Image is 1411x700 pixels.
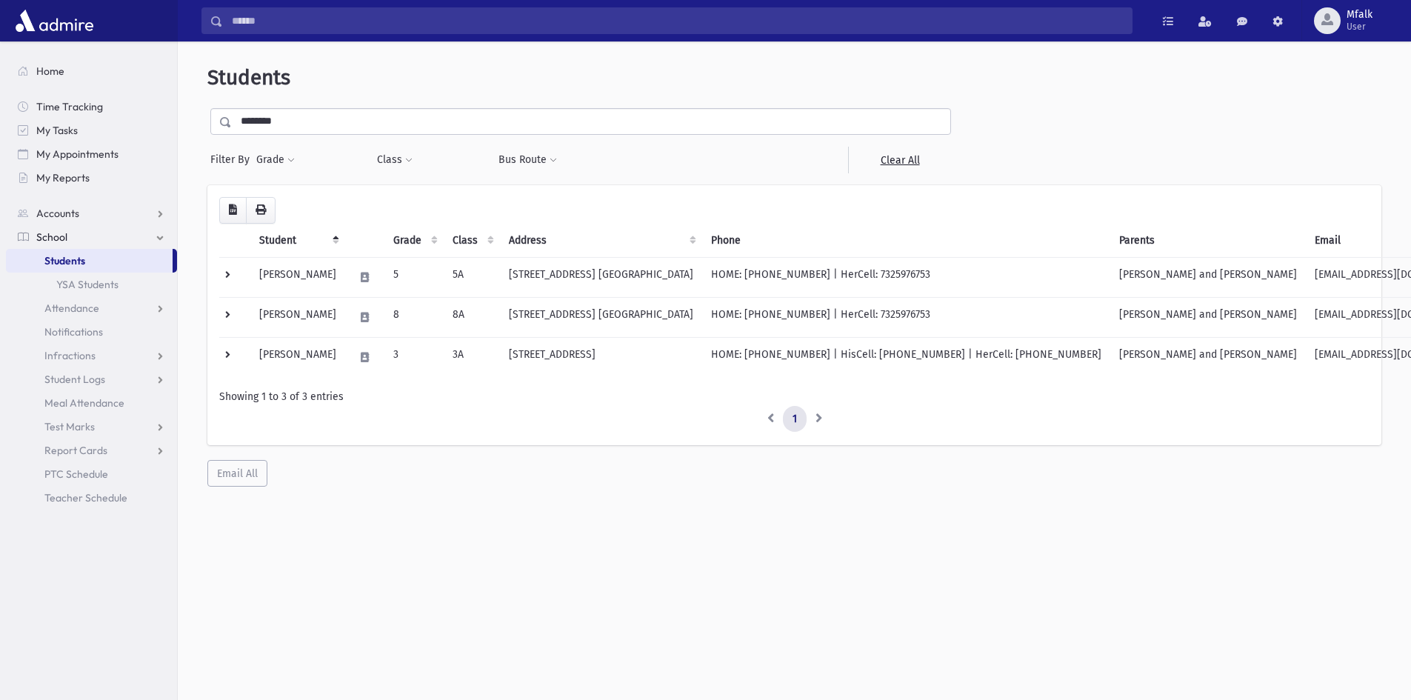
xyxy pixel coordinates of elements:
[500,224,702,258] th: Address: activate to sort column ascending
[250,337,345,377] td: [PERSON_NAME]
[384,224,444,258] th: Grade: activate to sort column ascending
[256,147,296,173] button: Grade
[44,373,105,386] span: Student Logs
[702,224,1110,258] th: Phone
[384,257,444,297] td: 5
[44,444,107,457] span: Report Cards
[6,225,177,249] a: School
[444,224,500,258] th: Class: activate to sort column ascending
[44,301,99,315] span: Attendance
[250,224,345,258] th: Student: activate to sort column descending
[6,166,177,190] a: My Reports
[1347,21,1372,33] span: User
[6,273,177,296] a: YSA Students
[6,119,177,142] a: My Tasks
[6,367,177,391] a: Student Logs
[44,349,96,362] span: Infractions
[702,257,1110,297] td: HOME: [PHONE_NUMBER] | HerCell: 7325976753
[500,297,702,337] td: [STREET_ADDRESS] [GEOGRAPHIC_DATA]
[702,297,1110,337] td: HOME: [PHONE_NUMBER] | HerCell: 7325976753
[6,486,177,510] a: Teacher Schedule
[36,100,103,113] span: Time Tracking
[36,124,78,137] span: My Tasks
[44,420,95,433] span: Test Marks
[36,147,119,161] span: My Appointments
[250,297,345,337] td: [PERSON_NAME]
[246,197,276,224] button: Print
[1110,257,1306,297] td: [PERSON_NAME] and [PERSON_NAME]
[1110,297,1306,337] td: [PERSON_NAME] and [PERSON_NAME]
[6,320,177,344] a: Notifications
[250,257,345,297] td: [PERSON_NAME]
[12,6,97,36] img: AdmirePro
[6,391,177,415] a: Meal Attendance
[6,344,177,367] a: Infractions
[384,337,444,377] td: 3
[219,389,1370,404] div: Showing 1 to 3 of 3 entries
[6,95,177,119] a: Time Tracking
[44,396,124,410] span: Meal Attendance
[36,207,79,220] span: Accounts
[207,65,290,90] span: Students
[207,460,267,487] button: Email All
[6,249,173,273] a: Students
[44,491,127,504] span: Teacher Schedule
[219,197,247,224] button: CSV
[384,297,444,337] td: 8
[783,406,807,433] a: 1
[1347,9,1372,21] span: Mfalk
[223,7,1132,34] input: Search
[444,297,500,337] td: 8A
[36,230,67,244] span: School
[44,467,108,481] span: PTC Schedule
[500,257,702,297] td: [STREET_ADDRESS] [GEOGRAPHIC_DATA]
[1110,337,1306,377] td: [PERSON_NAME] and [PERSON_NAME]
[6,439,177,462] a: Report Cards
[44,254,85,267] span: Students
[6,142,177,166] a: My Appointments
[702,337,1110,377] td: HOME: [PHONE_NUMBER] | HisCell: [PHONE_NUMBER] | HerCell: [PHONE_NUMBER]
[444,337,500,377] td: 3A
[848,147,951,173] a: Clear All
[6,462,177,486] a: PTC Schedule
[6,201,177,225] a: Accounts
[500,337,702,377] td: [STREET_ADDRESS]
[6,415,177,439] a: Test Marks
[6,296,177,320] a: Attendance
[1110,224,1306,258] th: Parents
[36,64,64,78] span: Home
[376,147,413,173] button: Class
[6,59,177,83] a: Home
[498,147,558,173] button: Bus Route
[444,257,500,297] td: 5A
[44,325,103,339] span: Notifications
[210,152,256,167] span: Filter By
[36,171,90,184] span: My Reports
